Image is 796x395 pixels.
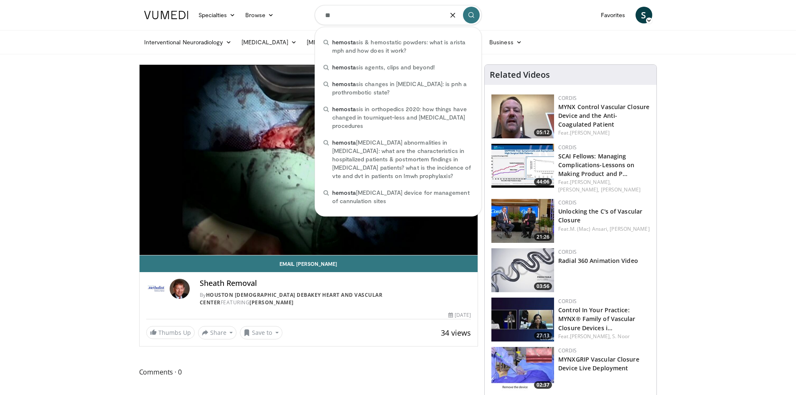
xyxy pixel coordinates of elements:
[249,299,294,306] a: [PERSON_NAME]
[332,80,473,97] span: sis changes in [MEDICAL_DATA]: is pnh a prothrombotic state?
[332,189,356,196] span: hemosta
[332,138,473,180] span: [MEDICAL_DATA] abnormalities in [MEDICAL_DATA]: what are the characteristics in hospitalized pati...
[315,5,482,25] input: Search topics, interventions
[558,257,638,265] a: Radial 360 Animation Video
[491,347,554,391] img: dee9bdea-badf-4c4f-b48a-b7d49492bbf5.150x105_q85_crop-smart_upscale.jpg
[302,34,415,51] a: [MEDICAL_DATA] [MEDICAL_DATA]
[170,279,190,299] img: Avatar
[558,199,577,206] a: Cordis
[200,291,383,306] a: Houston [DEMOGRAPHIC_DATA] DeBakey Heart and Vascular Center
[146,326,195,339] a: Thumbs Up
[570,225,609,232] a: M. (Mac) Ansari,
[139,34,237,51] a: Interventional Neuroradiology
[491,144,554,188] img: efeb1df9-8d1f-494d-889d-a5c7dea364d6.150x105_q85_crop-smart_upscale.jpg
[490,70,550,80] h4: Related Videos
[558,347,577,354] a: Cordis
[491,298,554,341] a: 27:13
[558,355,639,372] a: MYNXGRIP Vascular Closure Device Live Deployment
[570,333,611,340] a: [PERSON_NAME],
[558,186,599,193] a: [PERSON_NAME],
[491,199,554,243] a: 21:26
[534,129,552,136] span: 05:12
[491,94,554,138] a: 05:12
[240,7,279,23] a: Browse
[491,248,554,292] a: 03:56
[491,199,554,243] img: e8a1f477-2155-4908-a0a1-8fb37e71f645.150x105_q85_crop-smart_upscale.jpg
[198,326,237,339] button: Share
[558,207,642,224] a: Unlocking the C's of Vascular Closure
[570,129,610,136] a: [PERSON_NAME]
[332,139,356,146] span: hemosta
[534,178,552,186] span: 44:06
[441,328,471,338] span: 34 views
[558,248,577,255] a: Cordis
[146,279,166,299] img: Houston Methodist DeBakey Heart and Vascular Center
[534,283,552,290] span: 03:56
[558,103,649,128] a: MYNX Control Vascular Closure Device and the Anti-Coagulated Patient
[558,94,577,102] a: Cordis
[140,255,478,272] a: Email [PERSON_NAME]
[448,311,471,319] div: [DATE]
[558,298,577,305] a: Cordis
[332,38,473,55] span: sis & hemostatic powders: what is arista mph and how does it work?
[491,347,554,391] a: 02:37
[570,178,611,186] a: [PERSON_NAME],
[534,332,552,339] span: 27:13
[332,189,473,205] span: [MEDICAL_DATA] device for management of cannulation sites
[596,7,631,23] a: Favorites
[332,105,473,130] span: sis in orthopedics 2020: how things have changed in tourniquet-less and [MEDICAL_DATA] procedures
[140,65,478,255] video-js: Video Player
[332,64,356,71] span: hemosta
[491,248,554,292] img: d3398e1d-5f31-4c57-9c84-72a065b81134.150x105_q85_crop-smart_upscale.jpg
[200,279,471,288] h4: Sheath Removal
[610,225,649,232] a: [PERSON_NAME]
[144,11,188,19] img: VuMedi Logo
[534,233,552,241] span: 21:26
[332,63,435,71] span: sis agents, clips and beyond!
[636,7,652,23] a: S
[484,34,527,51] a: Business
[534,381,552,389] span: 02:37
[491,298,554,341] img: 98cf87a7-c203-48b5-b14a-30e82c2c18ee.150x105_q85_crop-smart_upscale.jpg
[558,333,650,340] div: Feat.
[558,129,650,137] div: Feat.
[332,38,356,46] span: hemosta
[193,7,241,23] a: Specialties
[612,333,630,340] a: S. Noor
[601,186,641,193] a: [PERSON_NAME]
[240,326,282,339] button: Save to
[139,367,478,377] span: Comments 0
[558,144,577,151] a: Cordis
[491,144,554,188] a: 44:06
[558,225,650,233] div: Feat.
[558,152,634,178] a: SCAI Fellows: Managing Complications-Lessons on Making Product and P…
[491,94,554,138] img: 499b604a-6184-42e0-be16-97ac27494601.150x105_q85_crop-smart_upscale.jpg
[332,105,356,112] span: hemosta
[332,80,356,87] span: hemosta
[558,178,650,194] div: Feat.
[237,34,302,51] a: [MEDICAL_DATA]
[200,291,471,306] div: By FEATURING
[558,306,635,331] a: Control In Your Practice: MYNX® Family of Vascular Closure Devices i…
